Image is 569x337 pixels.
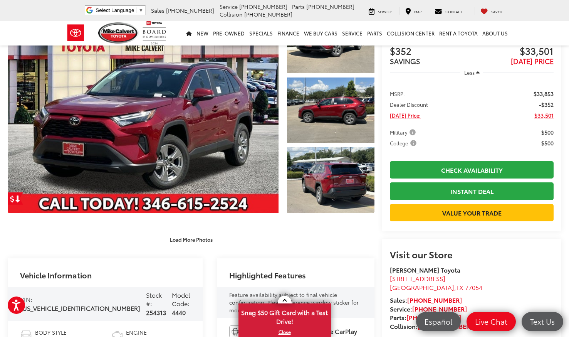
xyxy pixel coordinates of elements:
[8,192,23,205] a: Get Price Drop Alert
[390,265,460,274] strong: [PERSON_NAME] Toyota
[146,308,166,317] span: 254313
[467,312,516,331] a: Live Chat
[20,271,92,279] h2: Vehicle Information
[184,21,194,45] a: Home
[511,56,554,66] span: [DATE] PRICE
[390,283,482,292] span: ,
[390,101,428,108] span: Dealer Discount
[229,271,306,279] h2: Highlighted Features
[390,283,454,292] span: [GEOGRAPHIC_DATA]
[98,22,139,44] img: Mike Calvert Toyota
[220,10,243,18] span: Collision
[390,139,418,147] span: College
[390,249,554,259] h2: Visit our Store
[247,21,275,45] a: Specials
[172,290,190,308] span: Model Code:
[429,7,468,15] a: Contact
[390,111,421,119] span: [DATE] Price:
[286,147,375,214] img: 2025 Toyota RAV4 XLE
[390,274,445,283] span: [STREET_ADDRESS]
[292,3,305,10] span: Parts
[471,317,511,326] span: Live Chat
[390,204,554,221] a: Value Your Trade
[541,128,554,136] span: $500
[172,308,186,317] span: 4440
[475,7,508,15] a: My Saved Vehicles
[407,295,462,304] a: [PHONE_NUMBER]
[534,90,554,98] span: $33,853
[390,128,418,136] button: Military
[491,9,502,14] span: Saved
[412,304,467,313] a: [PHONE_NUMBER]
[390,182,554,200] a: Instant Deal
[390,161,554,179] a: Check Availability
[456,283,463,292] span: TX
[526,317,559,326] span: Text Us
[480,21,510,45] a: About Us
[275,21,302,45] a: Finance
[460,66,483,79] button: Less
[164,233,218,246] button: Load More Photos
[287,147,374,213] a: Expand Photo 3
[472,46,554,57] span: $33,501
[146,290,162,308] span: Stock #:
[229,291,359,314] span: Feature availability subject to final vehicle configuration. Please reference window sticker for ...
[390,56,420,66] span: SAVINGS
[306,3,354,10] span: [PHONE_NUMBER]
[239,3,287,10] span: [PHONE_NUMBER]
[151,7,164,14] span: Sales
[378,9,392,14] span: Service
[421,317,456,326] span: Español
[20,303,140,312] span: [US_VEHICLE_IDENTIFICATION_NUMBER]
[126,329,179,336] span: Engine
[390,139,419,147] button: College
[390,313,461,322] strong: Parts:
[363,7,398,15] a: Service
[465,283,482,292] span: 77054
[541,139,554,147] span: $500
[302,21,340,45] a: WE BUY CARS
[20,295,32,303] span: VIN:
[166,7,214,14] span: [PHONE_NUMBER]
[539,101,554,108] span: -$352
[61,20,90,45] img: Toyota
[96,7,134,13] span: Select Language
[244,10,292,18] span: [PHONE_NUMBER]
[390,322,472,330] strong: Collision:
[390,46,472,57] span: $352
[5,7,281,214] img: 2025 Toyota RAV4 XLE
[390,274,482,292] a: [STREET_ADDRESS] [GEOGRAPHIC_DATA],TX 77054
[96,7,143,13] a: Select Language​
[35,329,79,336] span: Body Style
[390,128,417,136] span: Military
[534,111,554,119] span: $33,501
[287,78,374,143] a: Expand Photo 2
[365,21,384,45] a: Parts
[390,295,462,304] strong: Sales:
[194,21,211,45] a: New
[138,7,143,13] span: ▼
[406,313,461,322] a: [PHONE_NUMBER]
[445,9,463,14] span: Contact
[316,327,357,336] span: Apple CarPlay
[384,21,437,45] a: Collision Center
[390,304,467,313] strong: Service:
[390,90,405,98] span: MSRP:
[522,312,563,331] a: Text Us
[8,7,279,213] a: Expand Photo 0
[239,304,330,328] span: Snag $50 Gift Card with a Test Drive!
[437,21,480,45] a: Rent a Toyota
[286,77,375,144] img: 2025 Toyota RAV4 XLE
[340,21,365,45] a: Service
[416,312,461,331] a: Español
[399,7,427,15] a: Map
[414,9,421,14] span: Map
[220,3,238,10] span: Service
[211,21,247,45] a: Pre-Owned
[464,69,475,76] span: Less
